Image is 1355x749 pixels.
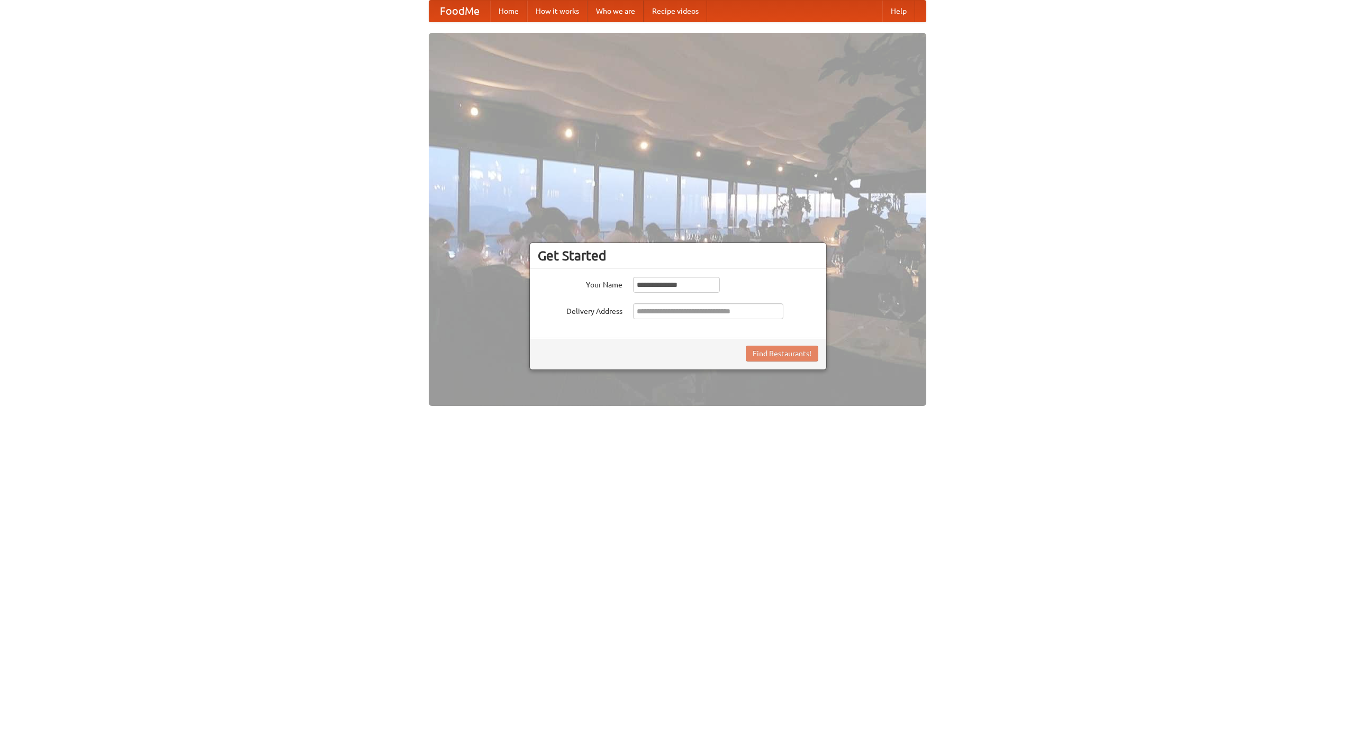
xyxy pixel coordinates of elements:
label: Delivery Address [538,303,622,317]
a: Who we are [588,1,644,22]
a: Recipe videos [644,1,707,22]
a: How it works [527,1,588,22]
label: Your Name [538,277,622,290]
a: Help [882,1,915,22]
button: Find Restaurants! [746,346,818,362]
a: Home [490,1,527,22]
h3: Get Started [538,248,818,264]
a: FoodMe [429,1,490,22]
